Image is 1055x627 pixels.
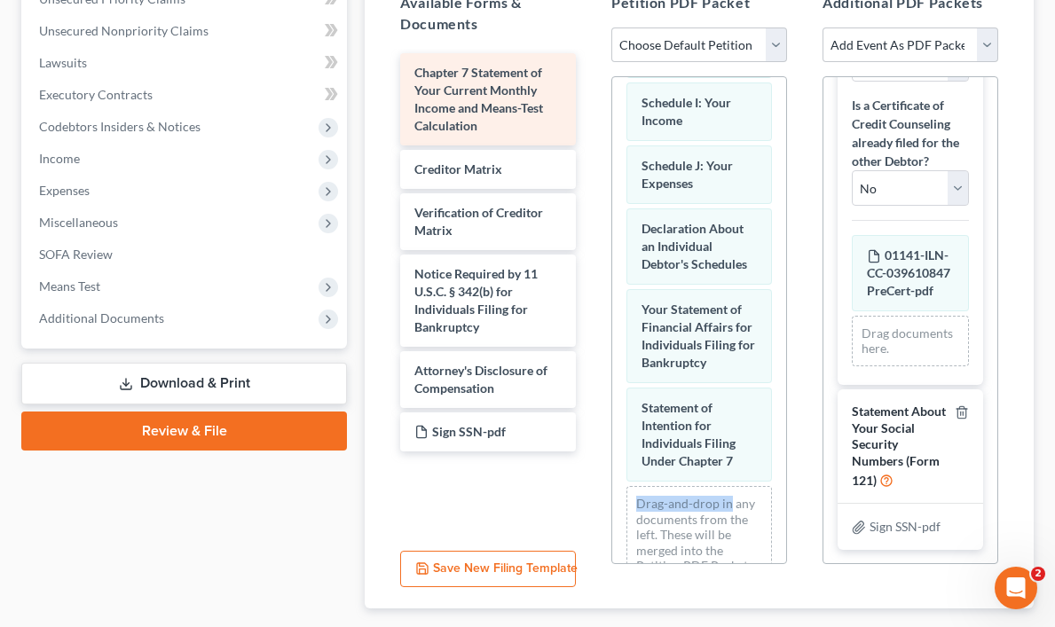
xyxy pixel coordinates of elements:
a: Download & Print [21,363,347,404]
span: Verification of Creditor Matrix [414,205,543,238]
a: Unsecured Nonpriority Claims [25,15,347,47]
iframe: Intercom live chat [995,567,1037,609]
span: Unsecured Nonpriority Claims [39,23,209,38]
span: Statement About Your Social Security Numbers (Form 121) [852,404,946,488]
a: Review & File [21,411,347,451]
span: Miscellaneous [39,215,118,230]
span: Additional Documents [39,310,164,325]
span: Attorney's Disclosure of Compensation [414,363,547,396]
a: SOFA Review [25,239,347,270]
a: Executory Contracts [25,79,347,111]
label: Is a Certificate of Credit Counseling already filed for the other Debtor? [852,96,969,170]
span: Codebtors Insiders & Notices [39,119,201,134]
span: Expenses [39,183,90,198]
button: Save New Filing Template [400,551,576,588]
a: Lawsuits [25,47,347,79]
span: Means Test [39,278,100,294]
span: Sign SSN-pdf [432,424,506,439]
span: Statement of Intention for Individuals Filing Under Chapter 7 [642,400,736,468]
span: Schedule J: Your Expenses [642,158,733,191]
span: Creditor Matrix [414,161,502,176]
span: Your Statement of Financial Affairs for Individuals Filing for Bankruptcy [642,302,755,370]
span: Income [39,151,80,166]
span: Declaration About an Individual Debtor's Schedules [642,221,747,271]
span: Notice Required by 11 U.S.C. § 342(b) for Individuals Filing for Bankruptcy [414,266,538,334]
div: Drag documents here. [852,316,969,366]
span: Lawsuits [39,55,87,70]
span: Chapter 7 Statement of Your Current Monthly Income and Means-Test Calculation [414,65,543,133]
span: Sign SSN-pdf [870,519,941,534]
span: SOFA Review [39,247,113,262]
span: 2 [1031,567,1045,581]
span: 01141-ILN-CC-039610847 PreCert-pdf [867,247,950,298]
span: Executory Contracts [39,87,153,102]
span: Schedule I: Your Income [642,95,731,128]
